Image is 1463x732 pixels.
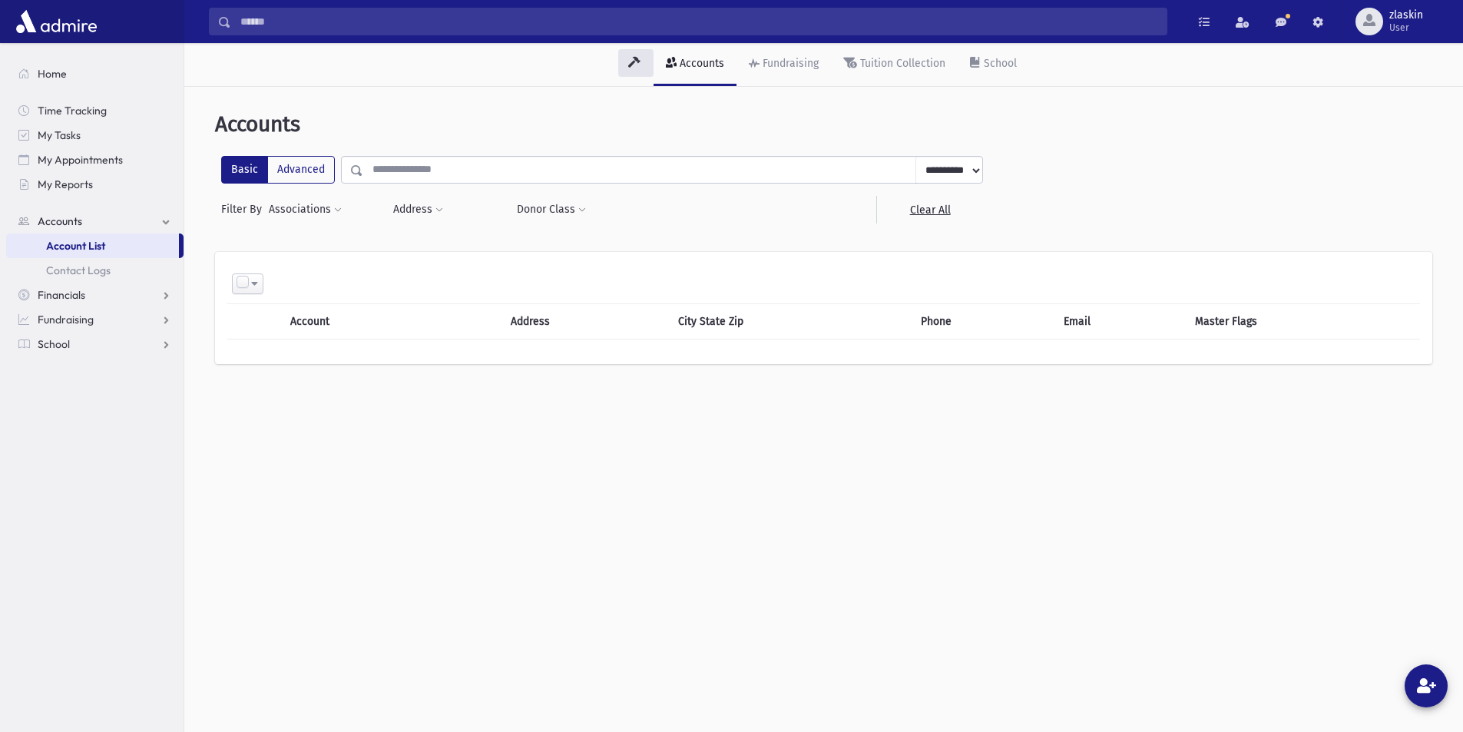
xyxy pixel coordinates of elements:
[958,43,1029,86] a: School
[6,147,184,172] a: My Appointments
[6,283,184,307] a: Financials
[38,177,93,191] span: My Reports
[38,153,123,167] span: My Appointments
[221,156,335,184] div: FilterModes
[12,6,101,37] img: AdmirePro
[654,43,736,86] a: Accounts
[38,104,107,118] span: Time Tracking
[268,196,343,224] button: Associations
[760,57,819,70] div: Fundraising
[6,172,184,197] a: My Reports
[38,214,82,228] span: Accounts
[281,303,448,339] th: Account
[1186,303,1420,339] th: Master Flags
[38,288,85,302] span: Financials
[1389,9,1423,22] span: zlaskin
[6,307,184,332] a: Fundraising
[857,57,945,70] div: Tuition Collection
[6,209,184,234] a: Accounts
[6,61,184,86] a: Home
[6,258,184,283] a: Contact Logs
[669,303,912,339] th: City State Zip
[215,111,300,137] span: Accounts
[46,263,111,277] span: Contact Logs
[981,57,1017,70] div: School
[46,239,105,253] span: Account List
[221,156,268,184] label: Basic
[267,156,335,184] label: Advanced
[831,43,958,86] a: Tuition Collection
[1054,303,1186,339] th: Email
[912,303,1054,339] th: Phone
[1389,22,1423,34] span: User
[516,196,587,224] button: Donor Class
[736,43,831,86] a: Fundraising
[38,128,81,142] span: My Tasks
[876,196,983,224] a: Clear All
[6,234,179,258] a: Account List
[38,67,67,81] span: Home
[231,8,1167,35] input: Search
[38,313,94,326] span: Fundraising
[6,332,184,356] a: School
[221,201,268,217] span: Filter By
[6,123,184,147] a: My Tasks
[38,337,70,351] span: School
[501,303,669,339] th: Address
[677,57,724,70] div: Accounts
[6,98,184,123] a: Time Tracking
[392,196,444,224] button: Address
